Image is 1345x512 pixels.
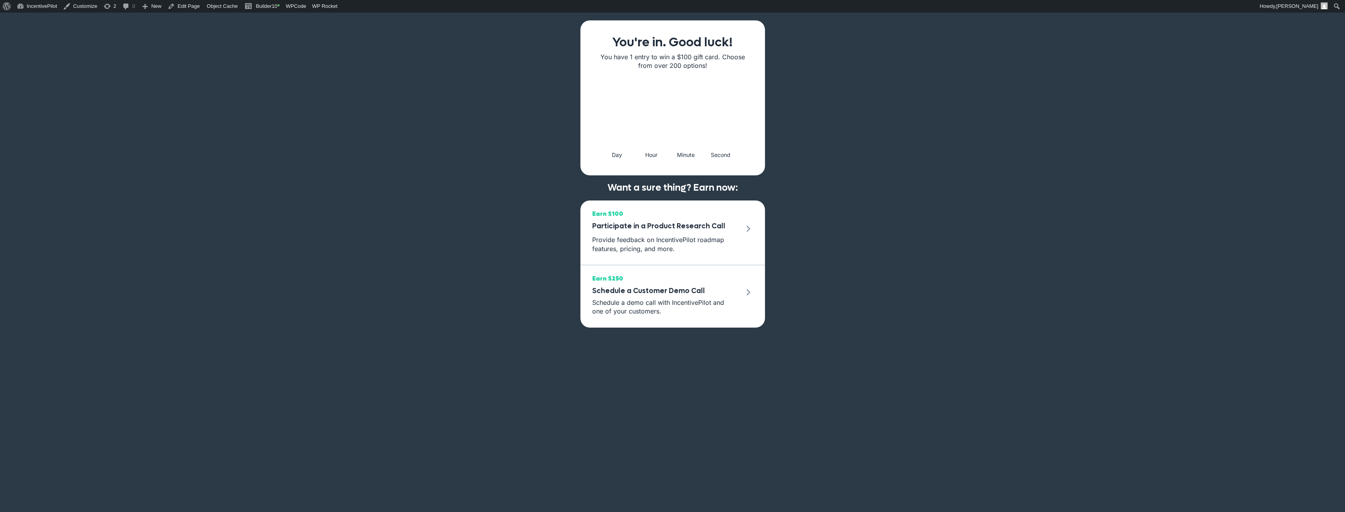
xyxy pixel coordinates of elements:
h3: Participate in a Product Research Call [592,219,740,233]
a: Earn $250 Schedule a Customer Demo Call Schedule a demo call with IncentivePilot and one of your ... [580,265,765,328]
a: Earn $100 Participate in a Product Research Call Provide feedback on IncentivePilot roadmap featu... [580,200,765,265]
span: Earn $250 [592,273,736,284]
h3: Schedule a Customer Demo Call [592,284,736,298]
p: You have 1 entry to win a $100 gift card. Choose from over 200 options! [596,53,749,70]
p: Schedule a demo call with IncentivePilot and one of your customers. [592,298,736,316]
h1: You're in. Good luck! [596,36,749,49]
span: • [277,2,280,9]
div: Minute [670,150,702,160]
div: Hour [636,150,667,160]
span: [PERSON_NAME] [1276,3,1318,9]
div: Second [705,150,736,160]
h2: Want a sure thing? Earn now: [588,183,757,193]
span: Earn $100 [592,208,740,219]
p: Provide feedback on IncentivePilot roadmap features, pricing, and more. [592,235,740,253]
div: Day [601,150,633,160]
